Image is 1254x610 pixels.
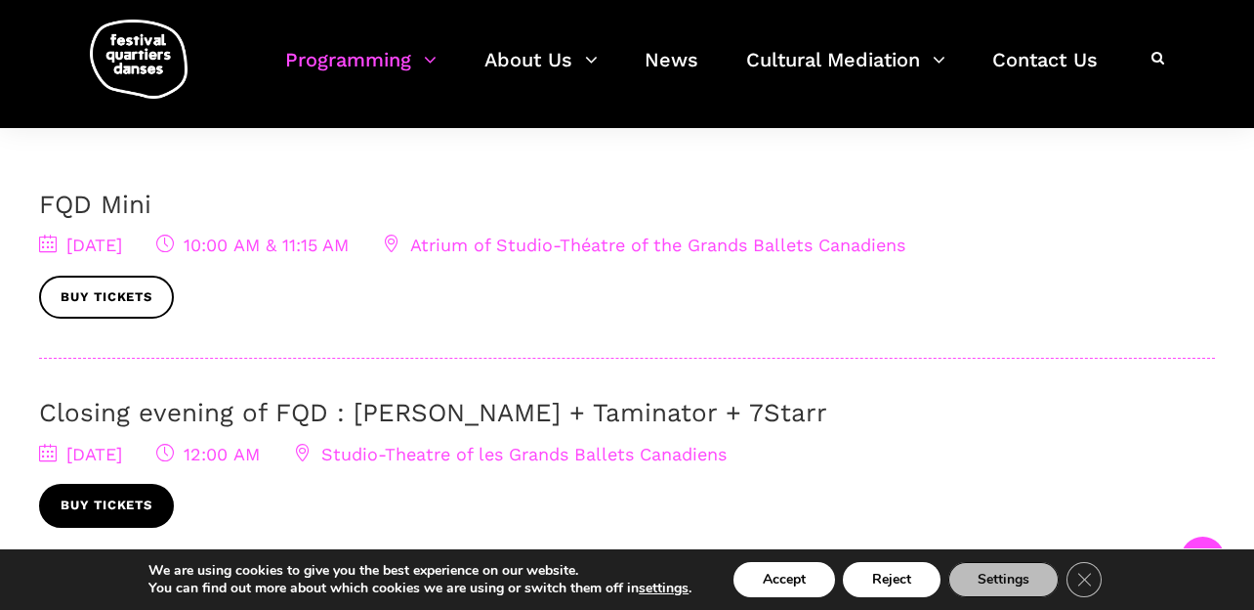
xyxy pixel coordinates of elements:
[156,235,349,255] span: 10:00 AM & 11:15 AM
[746,43,945,101] a: Cultural Mediation
[639,580,689,597] button: settings
[148,580,691,597] p: You can find out more about which cookies we are using or switch them off in .
[39,398,827,427] a: Closing evening of FQD : [PERSON_NAME] + Taminator + 7Starr
[39,484,174,528] a: Buy tickets
[383,235,905,255] span: Atrium of Studio-Théatre of the Grands Ballets Canadiens
[948,562,1059,597] button: Settings
[39,276,174,320] a: Buy tickets
[39,444,122,464] span: [DATE]
[294,444,727,464] span: Studio-Theatre of les Grands Ballets Canadiens
[285,43,437,101] a: Programming
[156,444,260,464] span: 12:00 AM
[39,235,122,255] span: [DATE]
[645,43,698,101] a: News
[843,562,940,597] button: Reject
[992,43,1098,101] a: Contact Us
[733,562,835,597] button: Accept
[39,190,151,219] a: FQD Mini
[1066,562,1102,597] button: Close GDPR Cookie Banner
[148,562,691,580] p: We are using cookies to give you the best experience on our website.
[90,20,188,99] img: logo-fqd-med
[484,43,598,101] a: About Us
